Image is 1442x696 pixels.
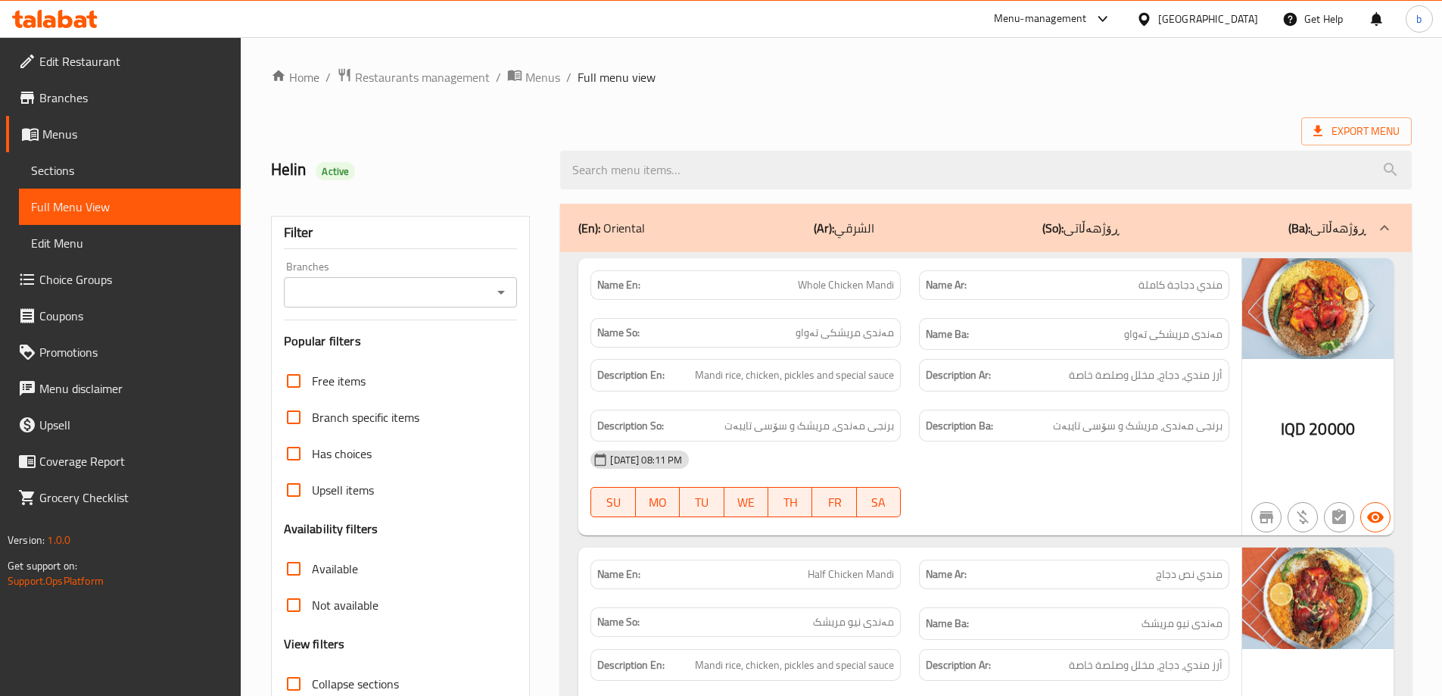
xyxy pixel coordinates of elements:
[19,152,241,189] a: Sections
[1042,219,1120,237] p: ڕۆژهەڵاتی
[578,68,656,86] span: Full menu view
[1288,219,1366,237] p: ڕۆژهەڵاتی
[808,566,894,582] span: Half Chicken Mandi
[812,487,856,517] button: FR
[768,487,812,517] button: TH
[1288,217,1310,239] b: (Ba):
[1156,566,1222,582] span: مندي نص دجاج
[284,635,345,653] h3: View filters
[1053,417,1222,435] span: برنجی مەندی، مریشک و سۆسی تایبەت
[774,492,806,513] span: TH
[39,416,229,434] span: Upsell
[597,417,664,435] strong: Description So:
[926,614,969,633] strong: Name Ba:
[1069,656,1222,675] span: أرز مندي، دجاج، مخلل وصلصة خاصة
[926,656,991,675] strong: Description Ar:
[560,151,1412,189] input: search
[1281,414,1306,444] span: IQD
[597,656,665,675] strong: Description En:
[695,656,894,675] span: Mandi rice, chicken, pickles and special sauce
[597,277,640,293] strong: Name En:
[813,614,894,630] span: مەندی نیو مریشک
[1416,11,1422,27] span: b
[284,217,518,249] div: Filter
[312,675,399,693] span: Collapse sections
[926,417,993,435] strong: Description Ba:
[316,164,355,179] span: Active
[926,566,967,582] strong: Name Ar:
[590,487,635,517] button: SU
[31,198,229,216] span: Full Menu View
[31,161,229,179] span: Sections
[686,492,718,513] span: TU
[798,277,894,293] span: Whole Chicken Mandi
[6,443,241,479] a: Coverage Report
[597,566,640,582] strong: Name En:
[642,492,674,513] span: MO
[6,80,241,116] a: Branches
[814,219,874,237] p: الشرقي
[8,571,104,591] a: Support.OpsPlatform
[926,366,991,385] strong: Description Ar:
[1138,277,1222,293] span: مندي دجاجة كاملة
[337,67,490,87] a: Restaurants management
[1324,502,1354,532] button: Not has choices
[597,325,640,341] strong: Name So:
[496,68,501,86] li: /
[695,366,894,385] span: Mandi rice, chicken, pickles and special sauce
[312,560,358,578] span: Available
[1158,11,1258,27] div: [GEOGRAPHIC_DATA]
[271,68,319,86] a: Home
[6,43,241,80] a: Edit Restaurant
[1251,502,1282,532] button: Not branch specific item
[312,596,378,614] span: Not available
[271,67,1412,87] nav: breadcrumb
[724,417,894,435] span: برنجی مەندی، مریشک و سۆسی تایبەت
[39,307,229,325] span: Coupons
[19,189,241,225] a: Full Menu View
[19,225,241,261] a: Edit Menu
[1301,117,1412,145] span: Export Menu
[604,453,688,467] span: [DATE] 08:11 PM
[636,487,680,517] button: MO
[47,530,70,550] span: 1.0.0
[796,325,894,341] span: مەندی مریشکی تەواو
[1360,502,1391,532] button: Available
[491,282,512,303] button: Open
[1124,325,1222,344] span: مەندی مریشکی تەواو
[597,492,629,513] span: SU
[8,556,77,576] span: Get support on:
[597,614,640,630] strong: Name So:
[525,68,560,86] span: Menus
[6,370,241,407] a: Menu disclaimer
[597,366,665,385] strong: Description En:
[284,520,378,538] h3: Availability filters
[6,407,241,443] a: Upsell
[39,89,229,107] span: Branches
[39,343,229,361] span: Promotions
[312,481,374,499] span: Upsell items
[6,298,241,334] a: Coupons
[926,325,969,344] strong: Name Ba:
[312,408,419,426] span: Branch specific items
[39,52,229,70] span: Edit Restaurant
[1288,502,1318,532] button: Purchased item
[1242,548,1394,648] img: %D9%85%D9%86%D8%AF%D9%8A_%D9%86%D8%B5_%D8%AF%D8%AC%D8%A7%D8%AC638957239528270447.jpg
[312,372,366,390] span: Free items
[271,158,543,181] h2: Helin
[39,488,229,507] span: Grocery Checklist
[1313,122,1400,141] span: Export Menu
[284,332,518,350] h3: Popular filters
[39,270,229,289] span: Choice Groups
[6,479,241,516] a: Grocery Checklist
[39,379,229,398] span: Menu disclaimer
[566,68,572,86] li: /
[578,217,600,239] b: (En):
[507,67,560,87] a: Menus
[8,530,45,550] span: Version:
[730,492,762,513] span: WE
[6,116,241,152] a: Menus
[857,487,901,517] button: SA
[355,68,490,86] span: Restaurants management
[6,334,241,370] a: Promotions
